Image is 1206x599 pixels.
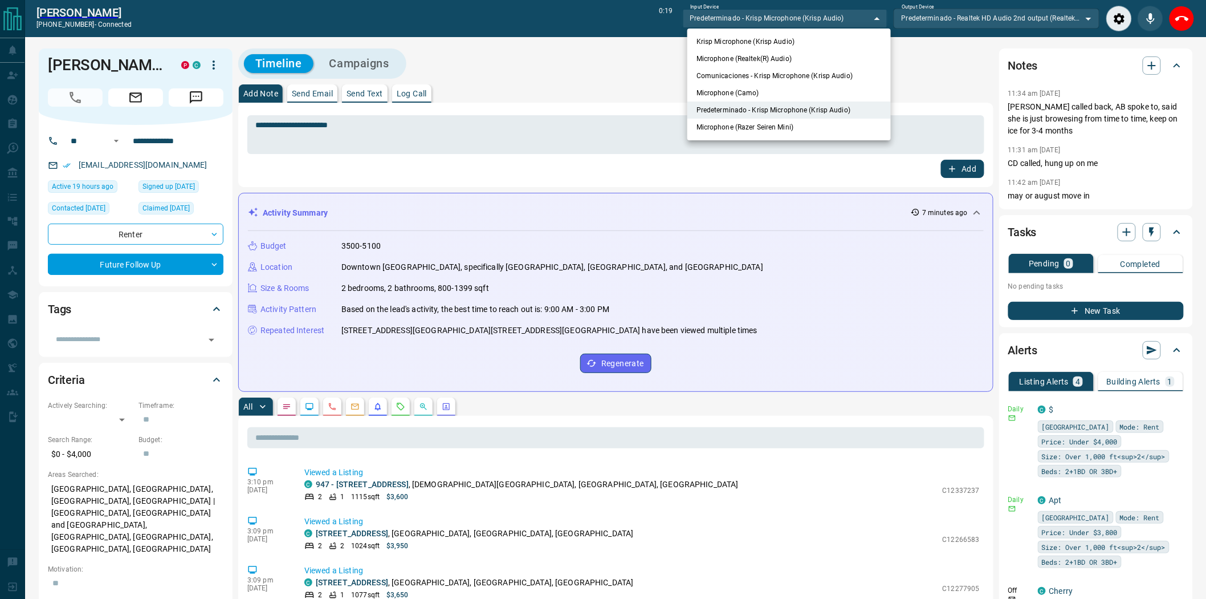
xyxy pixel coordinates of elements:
li: Krisp Microphone (Krisp Audio) [687,33,891,50]
li: Microphone (Camo) [687,84,891,102]
li: Microphone (Realtek(R) Audio) [687,50,891,67]
li: Predeterminado - Krisp Microphone (Krisp Audio) [687,102,891,119]
li: Comunicaciones - Krisp Microphone (Krisp Audio) [687,67,891,84]
li: Microphone (Razer Seiren Mini) [687,119,891,136]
